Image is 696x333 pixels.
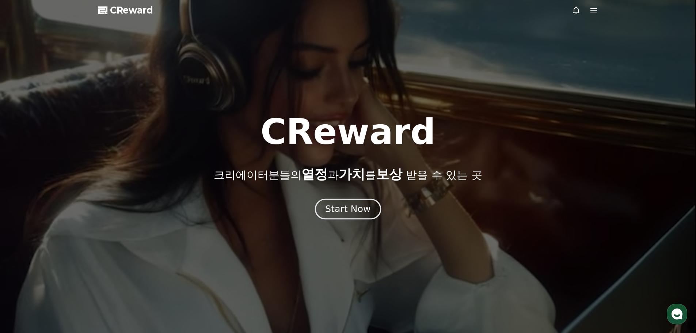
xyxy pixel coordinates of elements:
span: 대화 [67,243,76,249]
a: 대화 [48,232,94,250]
a: 홈 [2,232,48,250]
span: CReward [110,4,153,16]
a: 설정 [94,232,140,250]
button: Start Now [315,198,381,219]
span: 열정 [301,167,328,182]
span: 가치 [339,167,365,182]
a: Start Now [316,207,380,213]
a: CReward [98,4,153,16]
h1: CReward [260,114,436,150]
div: Start Now [325,203,370,215]
span: 설정 [113,243,122,249]
span: 보상 [376,167,402,182]
span: 홈 [23,243,27,249]
p: 크리에이터분들의 과 를 받을 수 있는 곳 [214,167,482,182]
